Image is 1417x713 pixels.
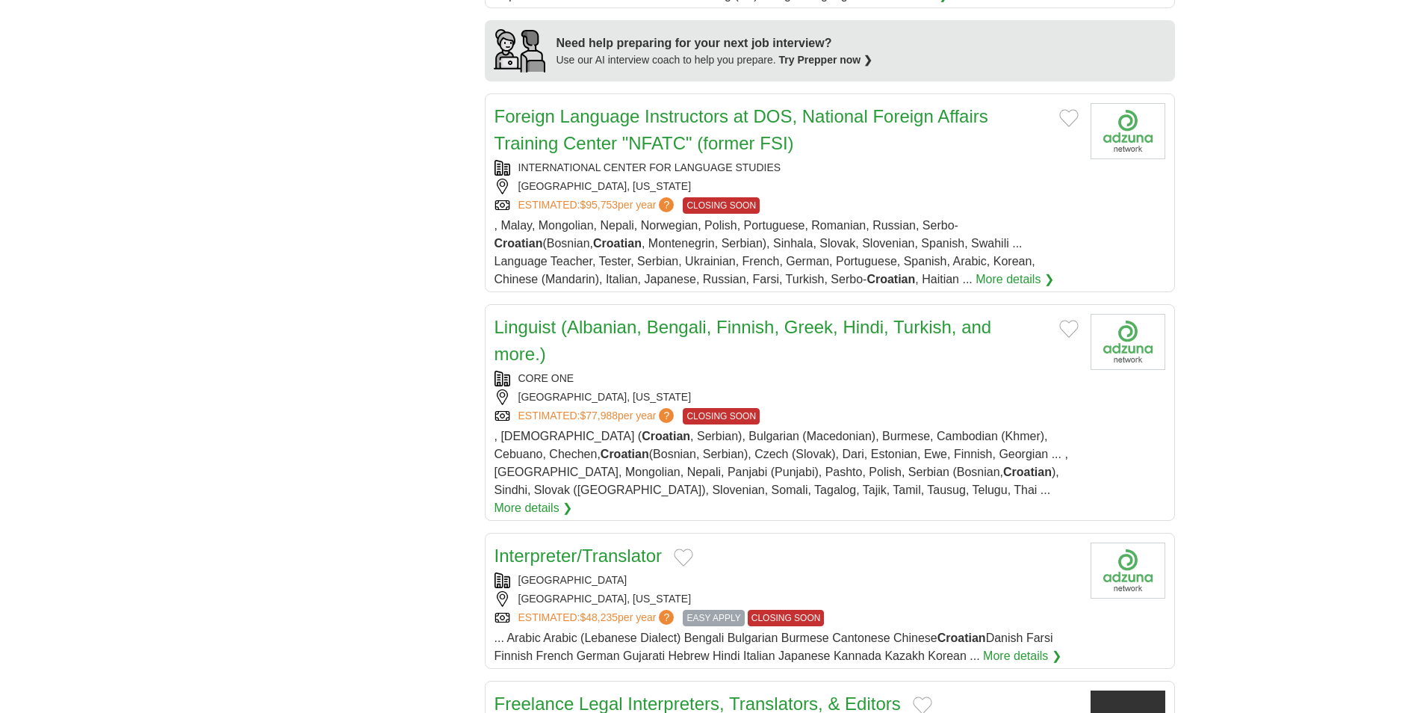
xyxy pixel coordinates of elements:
a: More details ❯ [976,271,1054,288]
a: More details ❯ [494,499,573,517]
a: More details ❯ [983,647,1061,665]
a: Linguist (Albanian, Bengali, Finnish, Greek, Hindi, Turkish, and more.) [494,317,992,364]
strong: Croatian [866,273,915,285]
span: $48,235 [580,611,618,623]
strong: Croatian [937,632,986,644]
img: Company logo [1091,314,1165,370]
a: ESTIMATED:$48,235per year? [518,610,678,626]
span: ? [659,197,674,212]
span: $77,988 [580,410,618,422]
span: ... Arabic Arabic (Lebanese Dialect) Bengali Bulgarian Burmese Cantonese Chinese Danish Farsi Fin... [494,632,1053,662]
strong: Croatian [601,448,649,460]
span: $95,753 [580,199,618,211]
div: Need help preparing for your next job interview? [556,34,873,52]
strong: Croatian [494,237,543,250]
a: Foreign Language Instructors at DOS, National Foreign Affairs Training Center "NFATC" (former FSI) [494,106,988,153]
div: INTERNATIONAL CENTER FOR LANGUAGE STUDIES [494,160,1079,176]
span: CLOSING SOON [683,408,760,425]
strong: Croatian [1003,466,1052,478]
a: Try Prepper now ❯ [779,54,873,66]
div: [GEOGRAPHIC_DATA], [US_STATE] [494,591,1079,607]
button: Add to favorite jobs [1059,109,1079,127]
strong: Croatian [593,237,642,250]
a: Interpreter/Translator [494,546,663,566]
span: ? [659,610,674,625]
div: [GEOGRAPHIC_DATA], [US_STATE] [494,389,1079,405]
a: ESTIMATED:$77,988per year? [518,408,678,425]
span: EASY APPLY [683,610,744,626]
a: ESTIMATED:$95,753per year? [518,197,678,214]
div: CORE ONE [494,371,1079,386]
img: Company logo [1091,103,1165,159]
button: Add to favorite jobs [674,549,693,567]
span: CLOSING SOON [748,610,825,626]
span: ? [659,408,674,423]
span: , [DEMOGRAPHIC_DATA] ( , Serbian), Bulgarian (Macedonian), Burmese, Cambodian (Khmer), Cebuano, C... [494,430,1068,496]
img: Company logo [1091,543,1165,599]
div: Use our AI interview coach to help you prepare. [556,52,873,68]
div: [GEOGRAPHIC_DATA], [US_STATE] [494,179,1079,194]
span: , Malay, Mongolian, Nepali, Norwegian, Polish, Portuguese, Romanian, Russian, Serbo- (Bosnian, , ... [494,219,1035,285]
strong: Croatian [642,430,690,442]
div: [GEOGRAPHIC_DATA] [494,572,1079,588]
span: CLOSING SOON [683,197,760,214]
button: Add to favorite jobs [1059,320,1079,338]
